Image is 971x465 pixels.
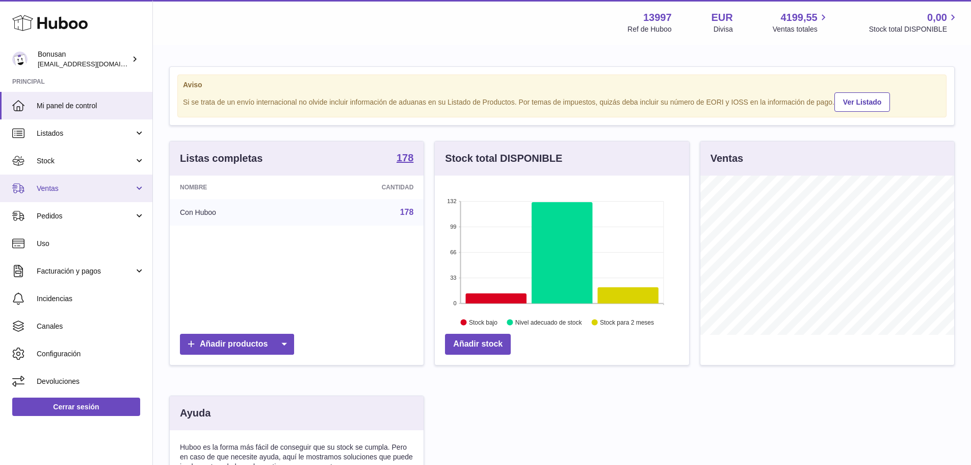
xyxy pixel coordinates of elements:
div: Divisa [714,25,733,34]
span: 0,00 [927,11,947,25]
text: Nivel adecuado de stock [515,319,583,326]
a: 178 [397,153,413,165]
span: Ventas totales [773,25,829,34]
td: Con Huboo [170,199,302,226]
span: Ventas [37,184,134,193]
th: Nombre [170,176,302,199]
text: 33 [451,275,457,281]
span: Mi panel de control [37,101,145,111]
h3: Listas completas [180,152,263,165]
span: [EMAIL_ADDRESS][DOMAIN_NAME] [38,60,150,68]
span: Facturación y pagos [37,266,134,276]
a: Cerrar sesión [12,398,140,416]
span: Configuración [37,349,145,359]
span: Stock [37,156,134,166]
a: Ver Listado [834,92,890,112]
div: Si se trata de un envío internacional no olvide incluir información de aduanas en su Listado de P... [183,91,941,112]
text: 66 [451,249,457,255]
a: Añadir stock [445,334,511,355]
h3: Stock total DISPONIBLE [445,152,562,165]
div: Bonusan [38,50,129,69]
span: Devoluciones [37,377,145,386]
th: Cantidad [302,176,424,199]
span: 4199,55 [780,11,817,25]
a: Añadir productos [180,334,294,355]
strong: 13997 [643,11,672,25]
strong: EUR [712,11,733,25]
h3: Ventas [711,152,743,165]
text: Stock bajo [469,319,497,326]
div: Ref de Huboo [627,25,671,34]
text: Stock para 2 meses [600,319,654,326]
a: 4199,55 Ventas totales [773,11,829,34]
text: 0 [454,300,457,306]
strong: 178 [397,153,413,163]
span: Listados [37,129,134,138]
h3: Ayuda [180,406,211,420]
text: 132 [447,198,456,204]
strong: Aviso [183,80,941,90]
span: Incidencias [37,294,145,304]
a: 0,00 Stock total DISPONIBLE [869,11,959,34]
a: 178 [400,208,414,216]
span: Uso [37,239,145,249]
span: Pedidos [37,211,134,221]
span: Canales [37,322,145,331]
img: info@bonusan.es [12,52,28,67]
span: Stock total DISPONIBLE [869,25,959,34]
text: 99 [451,224,457,230]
